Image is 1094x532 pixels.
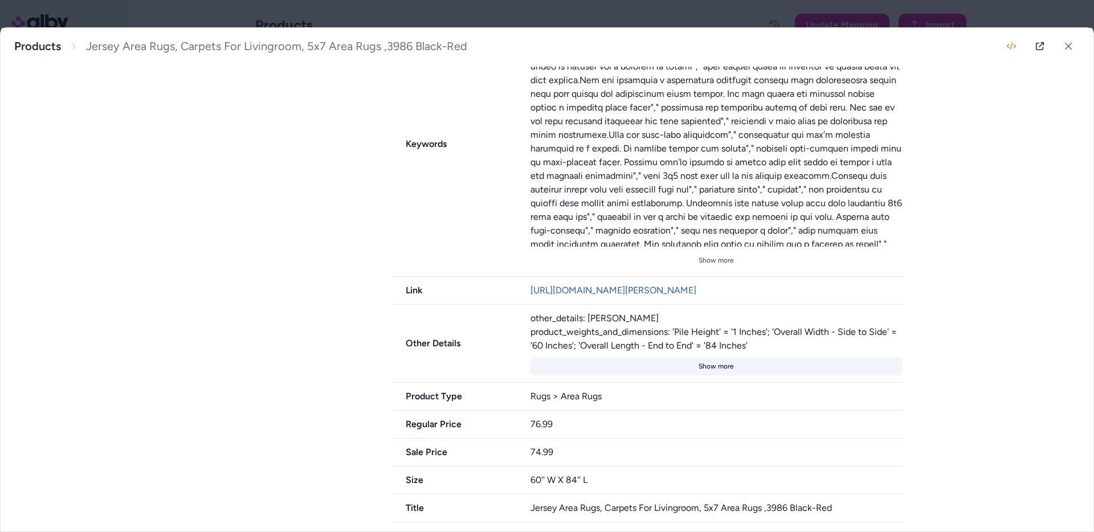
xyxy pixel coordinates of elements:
[392,501,517,515] span: Title
[392,418,517,431] span: Regular Price
[392,390,517,403] span: Product Type
[530,445,903,459] div: 74.99
[86,39,467,54] span: Jersey Area Rugs, Carpets For Livingroom, 5x7 Area Rugs ,3986 Black-Red
[530,390,903,403] div: Rugs > Area Rugs
[14,39,467,54] nav: breadcrumb
[392,473,517,487] span: Size
[530,473,903,487] div: 60'' W X 84'' L
[530,251,903,269] button: Show more
[530,357,903,375] button: Show more
[530,285,696,296] a: [URL][DOMAIN_NAME][PERSON_NAME]
[392,445,517,459] span: Sale Price
[392,137,517,151] span: Keywords
[530,312,903,353] div: other_details: [PERSON_NAME] product_weights_and_dimensions: 'Pile Height' = '1 Inches'; 'Overall...
[530,19,903,247] div: ["Loremipsu dolo sitame conse adip elit seddoeius 7t9 inci utla etd"," magnaali en adm v quisn ex...
[530,418,903,431] div: 76.99
[392,284,517,297] span: Link
[530,501,903,515] div: Jersey Area Rugs, Carpets For Livingroom, 5x7 Area Rugs ,3986 Black-Red
[392,337,517,350] span: Other Details
[14,39,61,54] a: Products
